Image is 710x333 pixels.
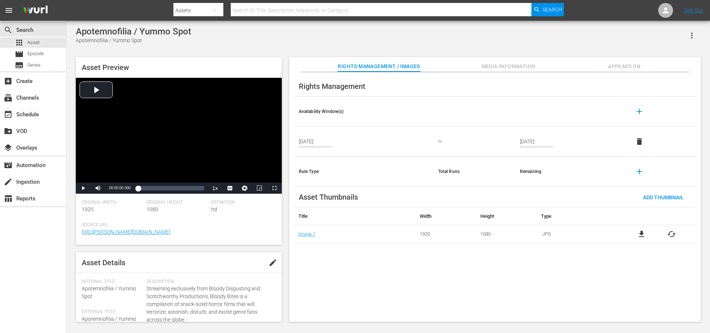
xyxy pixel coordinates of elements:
[223,183,237,194] button: Captions
[4,177,13,186] span: Ingestion
[635,137,644,146] span: delete
[109,186,131,190] span: 00:00:00.000
[4,143,13,152] span: Overlays
[82,309,143,315] span: External Title:
[637,190,690,204] button: Add Thumbnail
[542,3,562,16] span: Search
[635,167,644,176] span: add
[667,230,676,239] button: cached
[4,194,13,203] span: Reports
[596,62,652,71] span: Appears On
[298,231,315,237] a: Image 1
[211,206,217,212] span: hd
[15,38,24,47] span: Asset
[630,163,648,180] button: add
[432,157,514,187] th: Total Runs
[138,186,204,190] div: Progress Bar
[76,78,282,194] div: Video Player
[414,225,475,243] td: 1920
[338,62,420,71] span: Rights Management / Images
[27,61,41,69] span: Series
[4,127,13,136] span: VOD
[630,133,648,150] button: delete
[637,194,690,200] span: Add Thumbnail
[91,183,105,194] button: Mute
[15,61,24,70] span: Series
[82,63,129,72] span: Asset Preview
[82,286,136,299] span: Apotemnofilia / Yummo Spot
[15,50,24,59] span: Episode
[531,3,564,16] button: Search
[637,230,646,239] a: file_download
[535,207,616,225] th: Type
[635,107,644,116] span: add
[82,206,94,212] span: 1920
[146,279,272,285] span: Description:
[146,206,158,212] span: 1080
[82,279,143,285] span: Internal Title:
[293,97,432,127] th: Availability Window(s)
[76,26,191,37] div: Apotemnofilia / Yummo Spot
[4,161,13,170] span: Automation
[481,62,536,71] span: Media Information
[535,225,616,243] td: .JPG
[252,183,267,194] button: Picture-in-Picture
[264,254,282,272] button: edit
[293,157,432,187] th: Rule Type
[4,93,13,102] span: Channels
[82,229,170,235] a: [URL][PERSON_NAME][DOMAIN_NAME]
[268,258,277,267] span: edit
[27,39,40,46] span: Asset
[211,200,272,206] span: Definition
[237,183,252,194] button: Jump To Time
[684,7,703,13] a: Sign Out
[82,222,272,228] span: Source Url
[82,258,125,267] span: Asset Details
[146,200,207,206] span: Original Height
[18,2,53,19] img: ans4CAIJ8jUAAAAAAAAAAAAAAAAAAAAAAAAgQb4GAAAAAAAAAAAAAAAAAAAAAAAAJMjXAAAAAAAAAAAAAAAAAAAAAAAAgAT5G...
[475,207,535,225] th: Height
[4,77,13,86] span: Create
[414,207,475,225] th: Width
[4,6,13,15] span: menu
[630,103,648,120] button: add
[82,316,136,330] span: Apotemnofilia / Yummo Spot
[4,26,13,34] span: Search
[4,110,13,119] span: Schedule
[475,225,535,243] td: 1080
[76,183,91,194] button: Play
[27,50,44,57] span: Episode
[82,200,143,206] span: Original Width
[514,157,625,187] th: Remaining
[438,139,508,144] div: to
[299,82,365,91] span: Rights Management
[208,183,223,194] button: Playback Rate
[146,285,272,324] span: Streaming exclusively from Bloody Disgusting and Scotchworthy Productions, Bloody Bites is a comp...
[76,37,191,44] div: Apotemnofilia / Yummo Spot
